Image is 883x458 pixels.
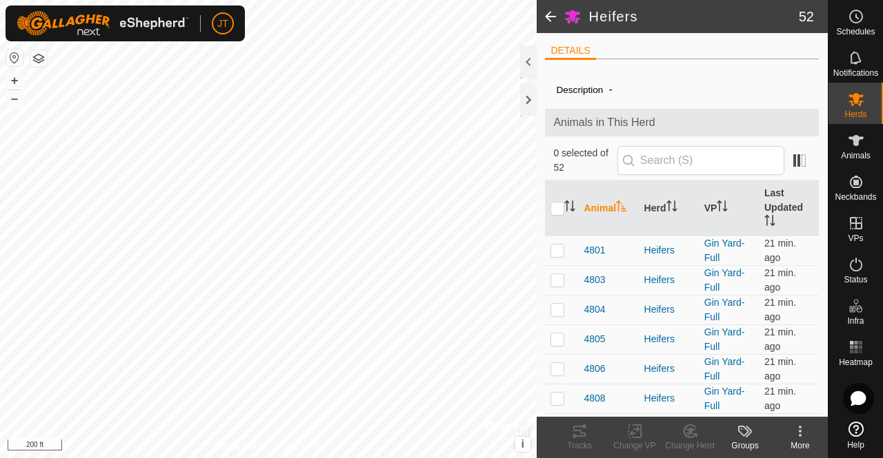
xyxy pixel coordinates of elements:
[515,437,530,452] button: i
[764,267,796,293] span: Aug 21, 2025, 11:03 AM
[6,90,23,107] button: –
[6,72,23,89] button: +
[584,362,605,376] span: 4806
[847,317,864,325] span: Infra
[644,332,693,346] div: Heifers
[717,439,773,452] div: Groups
[704,415,745,441] a: Gin Yard- Full
[584,302,605,317] span: 4804
[644,391,693,406] div: Heifers
[556,85,603,95] label: Description
[644,243,693,258] div: Heifers
[764,217,775,228] p-sorticon: Activate to sort
[617,146,784,175] input: Search (S)
[644,302,693,317] div: Heifers
[704,326,745,352] a: Gin Yard- Full
[603,78,617,101] span: -
[844,275,867,284] span: Status
[836,28,875,36] span: Schedules
[584,332,605,346] span: 4805
[553,146,617,175] span: 0 selected of 52
[847,441,864,449] span: Help
[833,69,878,77] span: Notifications
[644,273,693,287] div: Heifers
[6,50,23,66] button: Reset Map
[666,202,677,214] p-sorticon: Activate to sort
[639,180,699,236] th: Herd
[829,416,883,455] a: Help
[764,326,796,352] span: Aug 21, 2025, 11:03 AM
[841,152,871,160] span: Animals
[545,43,595,60] li: DETAILS
[704,267,745,293] a: Gin Yard- Full
[217,17,228,31] span: JT
[616,202,627,214] p-sorticon: Activate to sort
[699,180,759,236] th: VP
[764,415,796,441] span: Aug 21, 2025, 11:04 AM
[584,273,605,287] span: 4803
[704,386,745,411] a: Gin Yard- Full
[589,8,799,25] h2: Heifers
[704,238,745,263] a: Gin Yard- Full
[764,238,796,263] span: Aug 21, 2025, 11:03 AM
[578,180,638,236] th: Animal
[704,297,745,322] a: Gin Yard- Full
[553,114,811,131] span: Animals in This Herd
[30,50,47,67] button: Map Layers
[552,439,607,452] div: Tracks
[607,439,662,452] div: Change VP
[844,110,866,118] span: Herds
[764,356,796,382] span: Aug 21, 2025, 11:03 AM
[773,439,828,452] div: More
[759,180,819,236] th: Last Updated
[214,440,266,452] a: Privacy Policy
[584,243,605,258] span: 4801
[848,234,863,242] span: VPs
[644,362,693,376] div: Heifers
[835,193,876,201] span: Neckbands
[662,439,717,452] div: Change Herd
[839,358,873,366] span: Heatmap
[799,6,814,27] span: 52
[584,391,605,406] span: 4808
[17,11,189,36] img: Gallagher Logo
[717,202,728,214] p-sorticon: Activate to sort
[764,386,796,411] span: Aug 21, 2025, 11:03 AM
[704,356,745,382] a: Gin Yard- Full
[564,202,575,214] p-sorticon: Activate to sort
[281,440,322,452] a: Contact Us
[764,297,796,322] span: Aug 21, 2025, 11:03 AM
[521,438,524,450] span: i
